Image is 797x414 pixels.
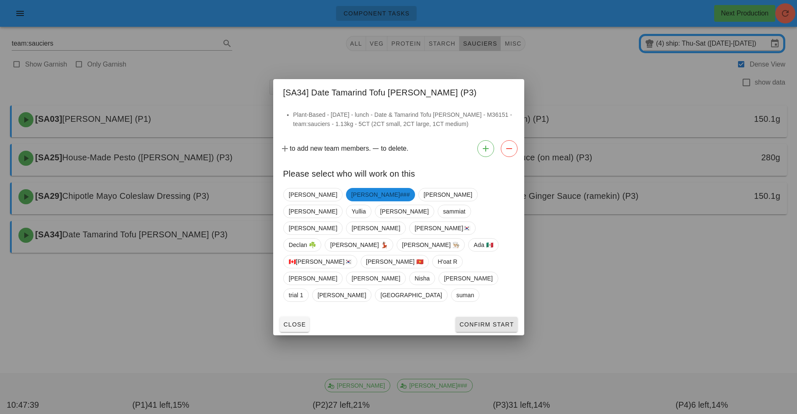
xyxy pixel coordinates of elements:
span: [PERSON_NAME] [289,272,337,285]
span: [PERSON_NAME] [289,188,337,201]
span: [PERSON_NAME]### [351,188,410,201]
span: [PERSON_NAME] [317,289,366,301]
span: H'oat R [438,255,457,268]
span: [PERSON_NAME] [423,188,472,201]
span: trial 1 [289,289,303,301]
span: suman [456,289,474,301]
span: [PERSON_NAME] [289,205,337,218]
span: Declan ☘️ [289,239,316,251]
span: [PERSON_NAME] [380,205,428,218]
span: [PERSON_NAME] [289,222,337,234]
span: Yullia [351,205,366,218]
span: 🇨🇦[PERSON_NAME]🇰🇷 [289,255,352,268]
span: Close [283,321,306,328]
span: [PERSON_NAME]🇰🇷 [414,222,470,234]
span: sammiat [443,205,465,218]
span: [PERSON_NAME] 👨🏼‍🍳 [402,239,459,251]
span: [PERSON_NAME] 🇻🇳 [366,255,423,268]
span: [PERSON_NAME] [351,272,400,285]
span: Nisha [414,272,429,285]
span: [GEOGRAPHIC_DATA] [380,289,442,301]
button: Confirm Start [456,317,517,332]
span: [PERSON_NAME] [351,222,400,234]
span: [PERSON_NAME] 💃🏽 [330,239,388,251]
span: Ada 🇲🇽 [474,239,493,251]
div: [SA34] Date Tamarind Tofu [PERSON_NAME] (P3) [273,79,524,103]
span: [PERSON_NAME] [444,272,492,285]
li: Plant-Based - [DATE] - lunch - Date & Tamarind Tofu [PERSON_NAME] - M36151 - team:sauciers - 1.13... [293,110,514,129]
span: Confirm Start [459,321,514,328]
div: Please select who will work on this [273,160,524,185]
div: to add new team members. to delete. [273,137,524,160]
button: Close [280,317,310,332]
